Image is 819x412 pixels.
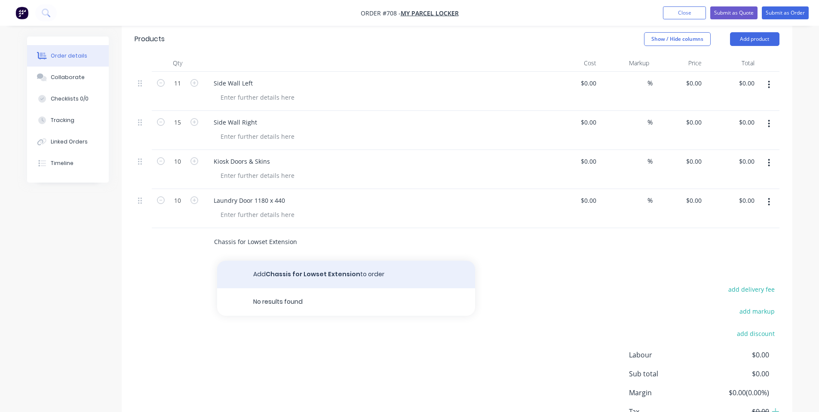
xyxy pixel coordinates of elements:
span: Margin [629,388,706,398]
div: Markup [600,55,653,72]
button: add markup [735,305,779,317]
button: Submit as Quote [710,6,758,19]
div: Linked Orders [51,138,88,146]
div: Kiosk Doors & Skins [207,155,277,168]
div: Total [705,55,758,72]
div: Order details [51,52,87,60]
button: Checklists 0/0 [27,88,109,110]
span: $0.00 ( 0.00 %) [705,388,769,398]
div: Price [653,55,706,72]
button: Show / Hide columns [644,32,711,46]
div: Checklists 0/0 [51,95,89,103]
div: Laundry Door 1180 x 440 [207,194,292,207]
button: Linked Orders [27,131,109,153]
button: Submit as Order [762,6,809,19]
button: Collaborate [27,67,109,88]
button: Order details [27,45,109,67]
input: Start typing to add a product... [214,233,386,250]
span: % [647,195,653,205]
div: Qty [152,55,203,72]
span: $0.00 [705,350,769,360]
span: Order #708 - [361,9,401,17]
span: $0.00 [705,369,769,379]
div: Side Wall Left [207,77,260,89]
span: % [647,156,653,166]
div: Collaborate [51,73,85,81]
a: My Parcel Locker [401,9,459,17]
button: AddChassis for Lowset Extensionto order [217,261,475,288]
div: Products [135,34,165,44]
img: Factory [15,6,28,19]
div: Side Wall Right [207,116,264,128]
div: Timeline [51,159,74,167]
button: Timeline [27,153,109,174]
span: % [647,117,653,127]
button: add discount [733,327,779,339]
button: Add product [730,32,779,46]
button: Close [663,6,706,19]
div: Cost [547,55,600,72]
span: % [647,78,653,88]
button: Tracking [27,110,109,131]
div: Tracking [51,116,74,124]
span: Sub total [629,369,706,379]
span: Labour [629,350,706,360]
button: add delivery fee [724,284,779,295]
